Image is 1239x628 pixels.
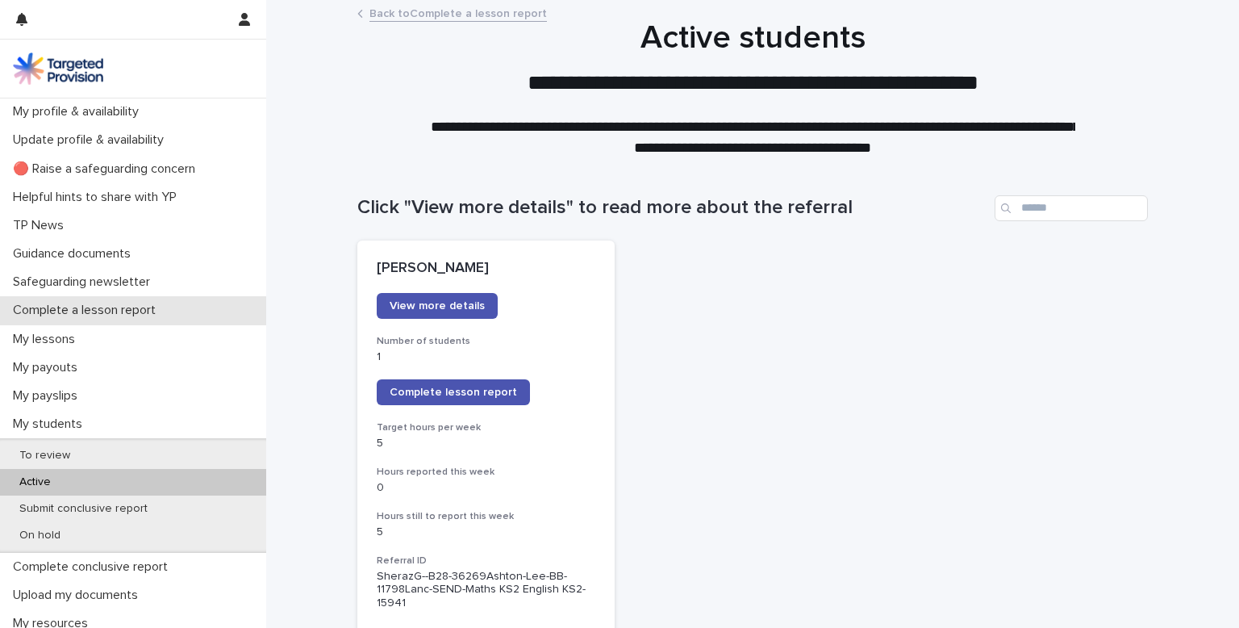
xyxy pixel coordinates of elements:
p: Safeguarding newsletter [6,274,163,290]
input: Search [995,195,1148,221]
p: 1 [377,350,595,364]
p: My profile & availability [6,104,152,119]
p: My lessons [6,332,88,347]
p: 🔴 Raise a safeguarding concern [6,161,208,177]
p: SherazG--B28-36269Ashton-Lee-BB-11798Lanc-SEND-Maths KS2 English KS2-15941 [377,570,595,610]
h1: Click "View more details" to read more about the referral [357,196,988,220]
p: Guidance documents [6,246,144,262]
p: My students [6,417,95,432]
a: Back toComplete a lesson report [369,3,547,22]
span: Complete lesson report [390,387,517,398]
a: Complete lesson report [377,379,530,405]
img: M5nRWzHhSzIhMunXDL62 [13,52,103,85]
p: 5 [377,437,595,450]
p: Submit conclusive report [6,502,161,516]
p: Complete conclusive report [6,559,181,575]
p: To review [6,449,83,463]
p: Upload my documents [6,588,151,603]
p: TP News [6,218,77,233]
p: 5 [377,525,595,539]
p: On hold [6,529,73,542]
h3: Number of students [377,335,595,348]
h3: Target hours per week [377,421,595,434]
h1: Active students [357,19,1148,57]
p: Complete a lesson report [6,303,169,318]
h3: Hours reported this week [377,466,595,479]
p: My payslips [6,388,90,404]
p: My payouts [6,360,90,375]
a: View more details [377,293,498,319]
p: Active [6,475,64,489]
h3: Referral ID [377,555,595,567]
p: [PERSON_NAME] [377,260,595,278]
span: View more details [390,300,485,312]
h3: Hours still to report this week [377,510,595,523]
p: 0 [377,481,595,495]
p: Helpful hints to share with YP [6,190,190,205]
p: Update profile & availability [6,132,177,148]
